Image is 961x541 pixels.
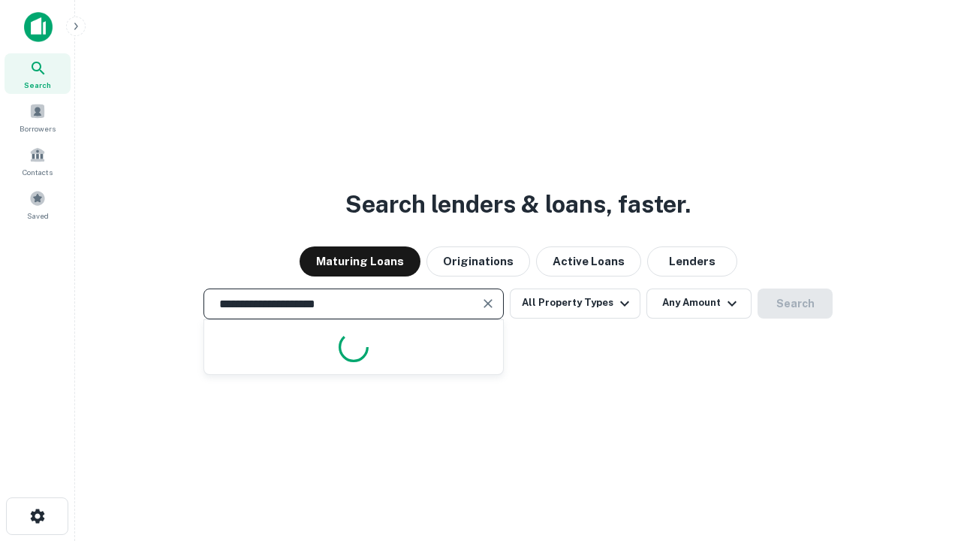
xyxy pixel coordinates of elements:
[5,97,71,138] a: Borrowers
[27,210,49,222] span: Saved
[345,186,691,222] h3: Search lenders & loans, faster.
[5,184,71,225] a: Saved
[426,246,530,277] button: Originations
[646,289,752,319] button: Any Amount
[510,289,640,319] button: All Property Types
[5,53,71,94] a: Search
[647,246,737,277] button: Lenders
[24,79,51,91] span: Search
[536,246,641,277] button: Active Loans
[300,246,420,277] button: Maturing Loans
[886,421,961,493] iframe: Chat Widget
[23,166,53,178] span: Contacts
[24,12,53,42] img: capitalize-icon.png
[5,141,71,181] a: Contacts
[477,293,499,314] button: Clear
[20,122,56,134] span: Borrowers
